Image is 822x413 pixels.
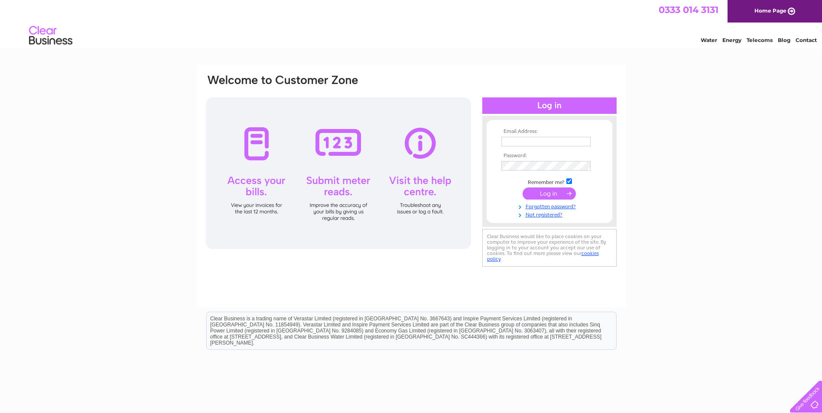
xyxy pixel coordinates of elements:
[796,37,817,43] a: Contact
[659,4,718,15] a: 0333 014 3131
[701,37,717,43] a: Water
[207,5,616,42] div: Clear Business is a trading name of Verastar Limited (registered in [GEOGRAPHIC_DATA] No. 3667643...
[778,37,790,43] a: Blog
[501,210,600,218] a: Not registered?
[722,37,741,43] a: Energy
[29,23,73,49] img: logo.png
[523,187,576,200] input: Submit
[499,153,600,159] th: Password:
[747,37,773,43] a: Telecoms
[482,229,617,267] div: Clear Business would like to place cookies on your computer to improve your experience of the sit...
[501,202,600,210] a: Forgotten password?
[487,250,599,262] a: cookies policy
[499,177,600,186] td: Remember me?
[499,129,600,135] th: Email Address:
